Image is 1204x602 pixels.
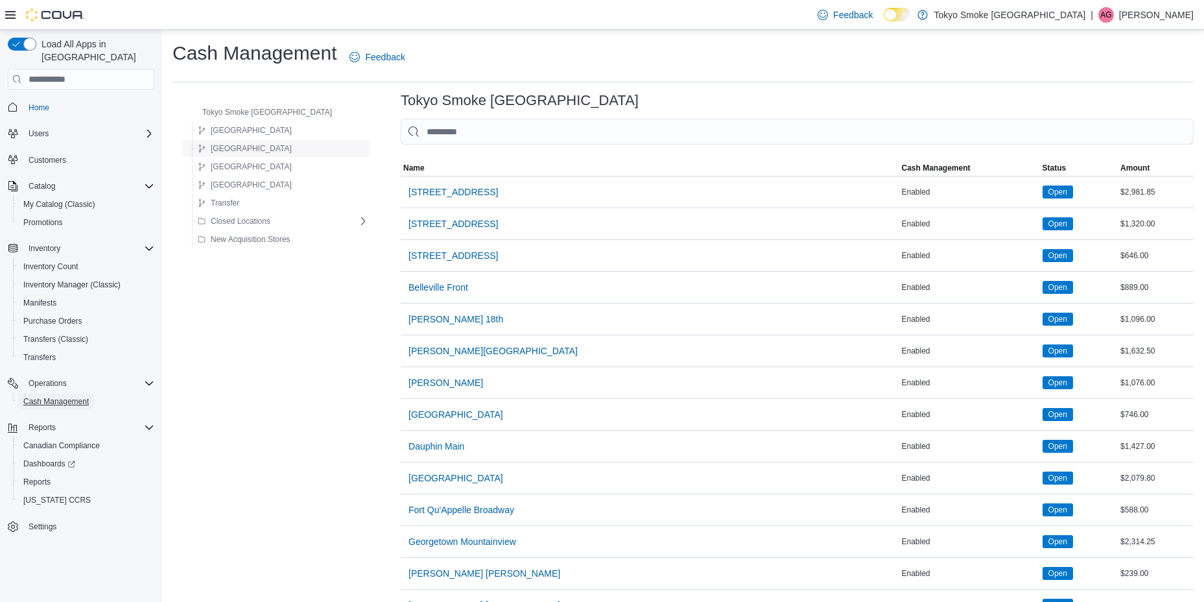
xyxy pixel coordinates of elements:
[403,274,473,300] button: Belleville Front
[184,104,337,120] button: Tokyo Smoke [GEOGRAPHIC_DATA]
[13,312,159,330] button: Purchase Orders
[18,215,68,230] a: Promotions
[211,198,239,208] span: Transfer
[899,184,1040,200] div: Enabled
[23,152,71,168] a: Customers
[13,455,159,473] a: Dashboards
[26,8,84,21] img: Cova
[403,163,425,173] span: Name
[1118,160,1194,176] button: Amount
[23,217,63,228] span: Promotions
[1048,250,1067,261] span: Open
[193,195,244,211] button: Transfer
[23,199,95,210] span: My Catalog (Classic)
[3,517,159,536] button: Settings
[193,159,297,175] button: [GEOGRAPHIC_DATA]
[18,331,93,347] a: Transfers (Classic)
[1043,440,1073,453] span: Open
[23,495,91,505] span: [US_STATE] CCRS
[193,177,297,193] button: [GEOGRAPHIC_DATA]
[23,352,56,363] span: Transfers
[1043,281,1073,294] span: Open
[403,243,503,269] button: [STREET_ADDRESS]
[3,177,159,195] button: Catalog
[23,334,88,344] span: Transfers (Classic)
[365,51,405,64] span: Feedback
[1118,534,1194,549] div: $2,314.25
[403,179,503,205] button: [STREET_ADDRESS]
[193,232,296,247] button: New Acquisition Stores
[18,197,154,212] span: My Catalog (Classic)
[899,280,1040,295] div: Enabled
[833,8,873,21] span: Feedback
[18,313,154,329] span: Purchase Orders
[18,277,154,293] span: Inventory Manager (Classic)
[3,97,159,116] button: Home
[408,217,498,230] span: [STREET_ADDRESS]
[1120,163,1150,173] span: Amount
[23,241,65,256] button: Inventory
[13,213,159,232] button: Promotions
[193,123,297,138] button: [GEOGRAPHIC_DATA]
[408,249,498,262] span: [STREET_ADDRESS]
[899,311,1040,327] div: Enabled
[23,126,154,141] span: Users
[403,465,508,491] button: [GEOGRAPHIC_DATA]
[403,402,508,427] button: [GEOGRAPHIC_DATA]
[403,529,521,555] button: Georgetown Mountainview
[408,313,503,326] span: [PERSON_NAME] 18th
[193,213,276,229] button: Closed Locations
[29,128,49,139] span: Users
[403,211,503,237] button: [STREET_ADDRESS]
[23,152,154,168] span: Customers
[29,181,55,191] span: Catalog
[1048,440,1067,452] span: Open
[202,107,332,117] span: Tokyo Smoke [GEOGRAPHIC_DATA]
[18,438,105,453] a: Canadian Compliance
[18,394,94,409] a: Cash Management
[3,418,159,437] button: Reports
[23,420,154,435] span: Reports
[1048,282,1067,293] span: Open
[401,93,639,108] h3: Tokyo Smoke [GEOGRAPHIC_DATA]
[1043,217,1073,230] span: Open
[408,281,468,294] span: Belleville Front
[13,437,159,455] button: Canadian Compliance
[408,472,503,485] span: [GEOGRAPHIC_DATA]
[18,197,100,212] a: My Catalog (Classic)
[812,2,878,28] a: Feedback
[23,518,154,535] span: Settings
[408,535,516,548] span: Georgetown Mountainview
[1043,313,1073,326] span: Open
[13,276,159,294] button: Inventory Manager (Classic)
[29,378,67,389] span: Operations
[193,141,297,156] button: [GEOGRAPHIC_DATA]
[1043,163,1067,173] span: Status
[23,100,54,115] a: Home
[13,195,159,213] button: My Catalog (Classic)
[1043,249,1073,262] span: Open
[18,331,154,347] span: Transfers (Classic)
[1043,472,1073,485] span: Open
[13,392,159,411] button: Cash Management
[1119,7,1194,23] p: [PERSON_NAME]
[1118,184,1194,200] div: $2,981.85
[899,439,1040,454] div: Enabled
[23,261,78,272] span: Inventory Count
[23,376,154,391] span: Operations
[13,348,159,367] button: Transfers
[18,492,154,508] span: Washington CCRS
[1118,566,1194,581] div: $239.00
[408,440,464,453] span: Dauphin Main
[13,491,159,509] button: [US_STATE] CCRS
[1098,7,1114,23] div: Allyson Gear
[899,216,1040,232] div: Enabled
[29,422,56,433] span: Reports
[401,119,1194,145] input: This is a search bar. As you type, the results lower in the page will automatically filter.
[408,376,483,389] span: [PERSON_NAME]
[23,126,54,141] button: Users
[23,420,61,435] button: Reports
[18,474,154,490] span: Reports
[18,295,62,311] a: Manifests
[18,350,154,365] span: Transfers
